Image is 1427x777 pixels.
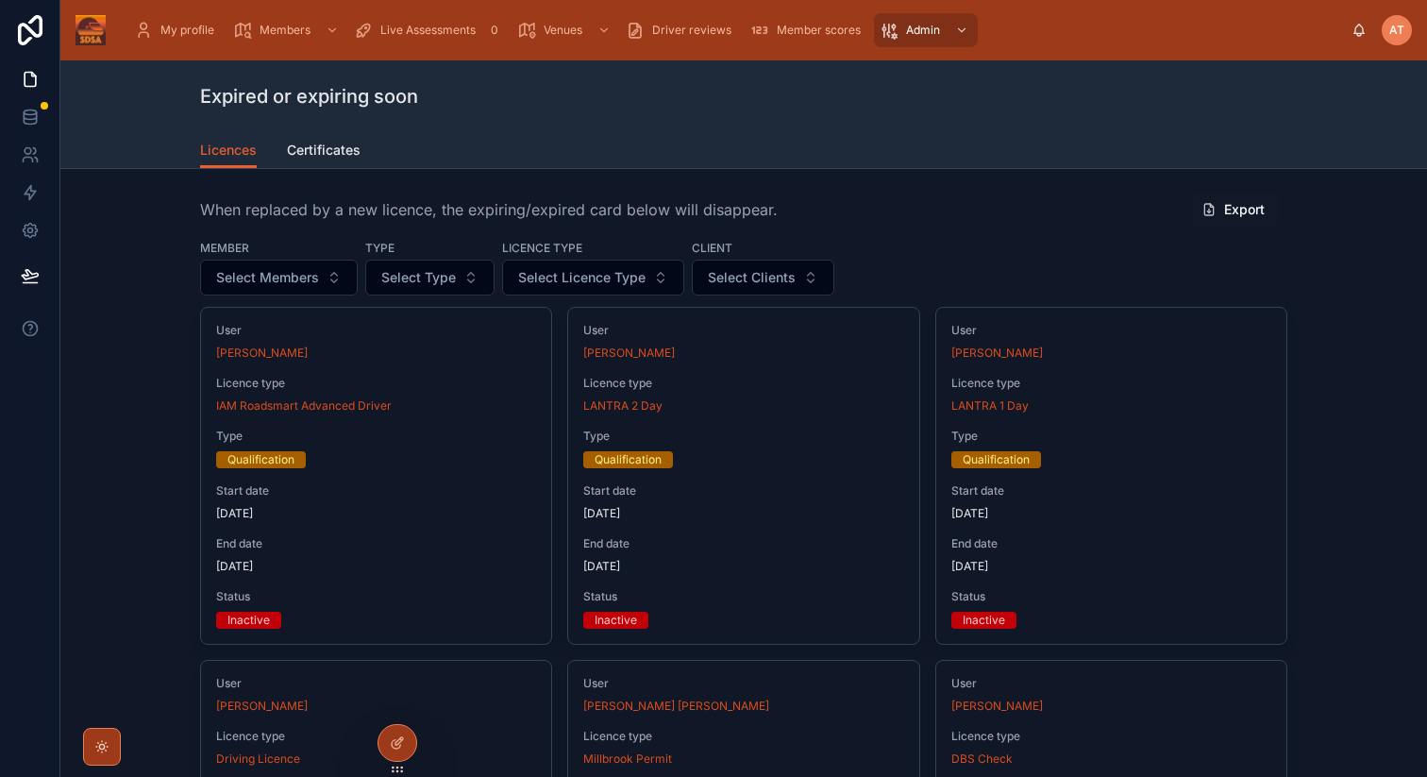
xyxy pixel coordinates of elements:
[583,483,903,498] span: Start date
[951,589,1271,604] span: Status
[583,559,620,574] p: [DATE]
[502,239,582,256] label: Licence type
[567,307,919,645] a: User[PERSON_NAME]Licence typeLANTRA 2 DayTypeQualificationStart date[DATE]End date[DATE]StatusIna...
[951,346,1043,361] a: [PERSON_NAME]
[583,676,903,691] span: User
[906,23,940,38] span: Admin
[1186,193,1280,227] button: Export
[595,451,662,468] div: Qualification
[951,536,1271,551] span: End date
[692,260,834,296] button: Select Button
[200,198,778,221] span: When replaced by a new licence, the expiring/expired card below will disappear.
[951,376,1271,391] span: Licence type
[951,752,1013,767] a: DBS Check
[216,429,536,444] span: Type
[216,506,536,521] span: [DATE]
[348,13,512,47] a: Live Assessments0
[583,398,663,414] a: LANTRA 2 Day
[963,451,1030,468] div: Qualification
[583,729,903,744] span: Licence type
[200,307,552,645] a: User[PERSON_NAME]Licence typeIAM Roadsmart Advanced DriverTypeQualificationStart date[DATE]End da...
[200,141,257,160] span: Licences
[216,752,300,767] a: Driving Licence
[777,23,861,38] span: Member scores
[935,307,1287,645] a: User[PERSON_NAME]Licence typeLANTRA 1 DayTypeQualificationStart date[DATE]End date[DATE]StatusIna...
[216,536,536,551] span: End date
[951,429,1271,444] span: Type
[951,699,1043,714] a: [PERSON_NAME]
[951,398,1029,414] a: LANTRA 1 Day
[227,451,294,468] div: Qualification
[128,13,227,47] a: My profile
[483,19,506,42] div: 0
[874,13,978,47] a: Admin
[951,676,1271,691] span: User
[76,15,106,45] img: App logo
[583,346,675,361] a: [PERSON_NAME]
[583,699,769,714] a: [PERSON_NAME] [PERSON_NAME]
[544,23,582,38] span: Venues
[595,612,637,629] div: Inactive
[518,268,646,287] span: Select Licence Type
[365,239,395,256] label: Type
[951,729,1271,744] span: Licence type
[227,13,348,47] a: Members
[951,506,1271,521] span: [DATE]
[200,133,257,169] a: Licences
[216,699,308,714] a: [PERSON_NAME]
[583,429,903,444] span: Type
[287,133,361,171] a: Certificates
[160,23,214,38] span: My profile
[583,376,903,391] span: Licence type
[502,260,684,296] button: Select Button
[381,268,456,287] span: Select Type
[951,483,1271,498] span: Start date
[583,589,903,604] span: Status
[216,676,536,691] span: User
[287,141,361,160] span: Certificates
[227,612,270,629] div: Inactive
[121,9,1351,51] div: scrollable content
[512,13,620,47] a: Venues
[951,323,1271,338] span: User
[216,376,536,391] span: Licence type
[216,589,536,604] span: Status
[963,612,1005,629] div: Inactive
[745,13,874,47] a: Member scores
[365,260,495,296] button: Select Button
[216,346,308,361] a: [PERSON_NAME]
[583,323,903,338] span: User
[216,729,536,744] span: Licence type
[1389,23,1404,38] span: AT
[380,23,476,38] span: Live Assessments
[692,239,732,256] label: Client
[200,83,418,110] h1: Expired or expiring soon
[216,559,253,574] p: [DATE]
[216,268,319,287] span: Select Members
[583,536,903,551] span: End date
[200,239,249,256] label: Member
[583,752,672,767] a: Millbrook Permit
[216,323,536,338] span: User
[260,23,311,38] span: Members
[951,559,988,574] p: [DATE]
[216,398,392,414] a: IAM Roadsmart Advanced Driver
[620,13,745,47] a: Driver reviews
[652,23,731,38] span: Driver reviews
[200,260,358,296] button: Select Button
[583,506,903,521] span: [DATE]
[708,268,796,287] span: Select Clients
[216,483,536,498] span: Start date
